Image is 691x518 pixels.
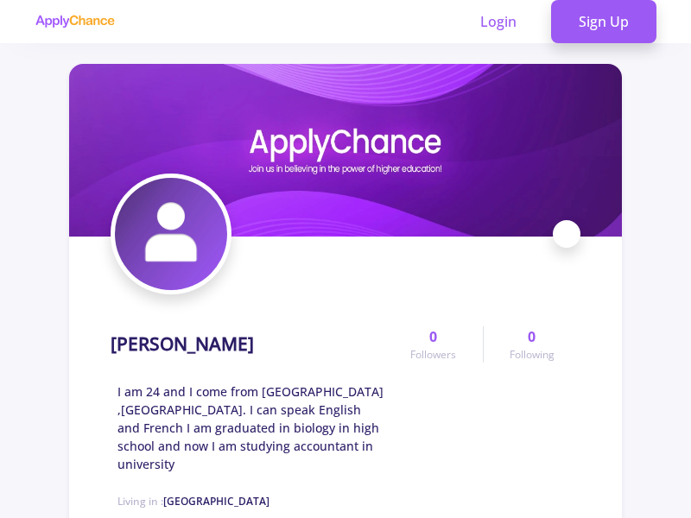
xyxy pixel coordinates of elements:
span: Living in : [117,494,269,509]
span: Followers [410,347,456,363]
span: 0 [429,326,437,347]
img: mahdi mohajericover image [69,64,622,237]
span: [GEOGRAPHIC_DATA] [163,494,269,509]
span: Following [510,347,555,363]
a: 0Followers [384,326,482,363]
h1: [PERSON_NAME] [111,333,254,355]
span: 0 [528,326,536,347]
a: 0Following [483,326,580,363]
img: applychance logo text only [35,15,115,28]
img: mahdi mohajeriavatar [115,178,227,290]
span: I am 24 and I come from [GEOGRAPHIC_DATA] ,[GEOGRAPHIC_DATA]. I can speak English and French I am... [117,382,384,473]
